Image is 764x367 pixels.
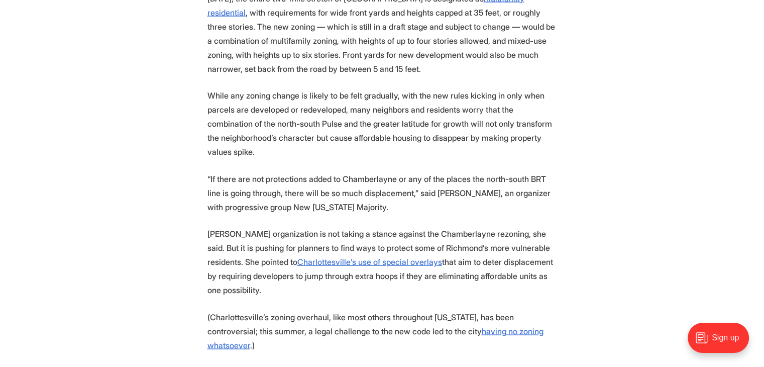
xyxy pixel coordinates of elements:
[679,318,764,367] iframe: portal-trigger
[207,172,557,214] p: “If there are not protections added to Chamberlayne or any of the places the north-south BRT line...
[207,227,557,297] p: [PERSON_NAME] organization is not taking a stance against the Chamberlayne rezoning, she said. Bu...
[207,310,557,352] p: (Charlottesville’s zoning overhaul, like most others throughout [US_STATE], has been controversia...
[207,88,557,159] p: While any zoning change is likely to be felt gradually, with the new rules kicking in only when p...
[207,326,543,350] a: having no zoning whatsoever
[297,257,442,267] a: Charlottesville’s use of special overlays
